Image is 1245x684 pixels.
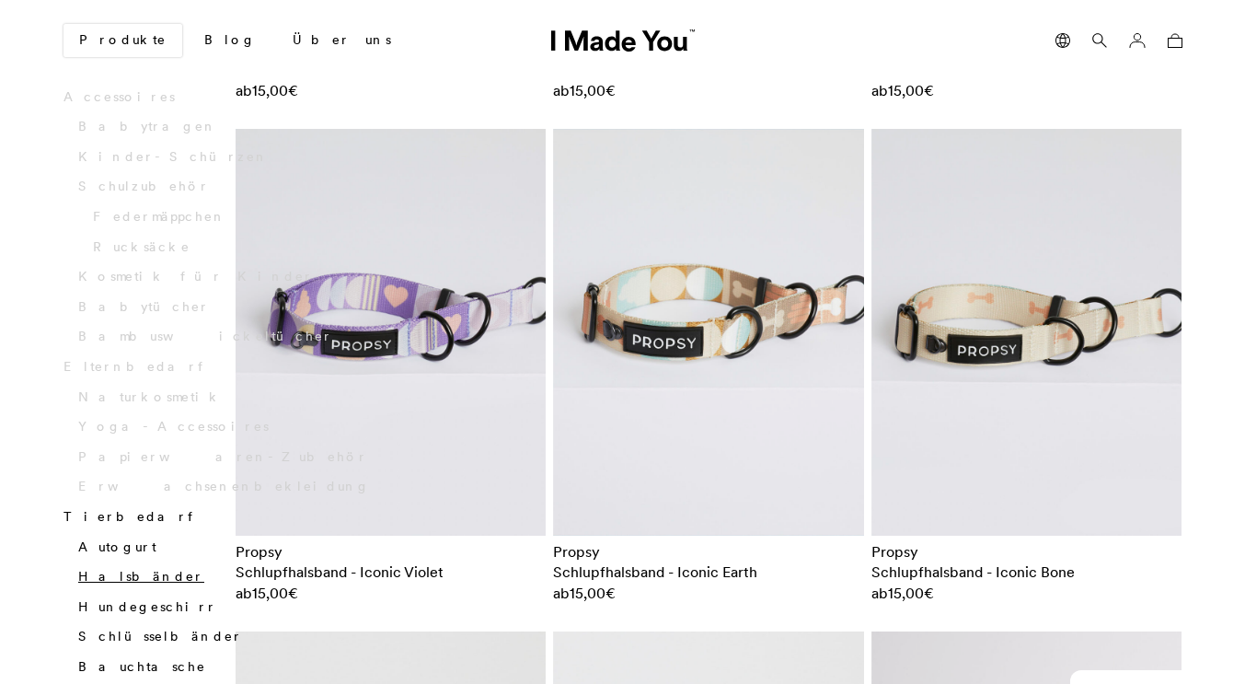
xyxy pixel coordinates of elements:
a: Propsy Schlupfhalsband - Iconic Earth ab15,00€ [553,541,864,603]
bdi: 15,00 [570,81,616,99]
bdi: 15,00 [888,81,934,99]
span: ab [871,583,938,603]
span: € [605,584,616,602]
div: Propsy [236,541,547,562]
span: € [605,81,616,99]
h2: Schlupfhalsband - Iconic Bone [871,562,1182,582]
a: Produkte [63,24,182,57]
a: Tierbedarf [63,508,202,525]
a: Schlüsselbänder [78,629,243,645]
span: ab [553,80,619,100]
div: Propsy [553,541,864,562]
span: € [924,81,934,99]
span: ab [553,583,619,603]
h2: Schlupfhalsband - Iconic Earth [553,562,864,582]
img: Schlupfhalsband - Iconic Bone [871,129,1182,536]
a: Bauchtasche [78,658,206,675]
span: ab [871,80,938,100]
div: Propsy [871,541,1182,562]
img: Schlupfhalsband - Iconic Violet [236,129,547,536]
a: Blog [190,25,271,56]
bdi: 15,00 [888,584,934,602]
h2: Schlupfhalsband - Iconic Violet [236,562,547,582]
span: € [924,584,934,602]
a: Propsy Schlupfhalsband - Iconic Bone ab15,00€ [871,541,1182,603]
bdi: 15,00 [570,584,616,602]
img: Schlupfhalsband - Iconic Earth [553,129,864,536]
a: Hundegeschirr [78,598,217,615]
a: Autogurt [78,539,156,555]
a: Propsy Schlupfhalsband - Iconic Violet ab15,00€ [236,541,547,603]
a: Über uns [278,25,406,56]
a: Halsbänder [78,568,204,585]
